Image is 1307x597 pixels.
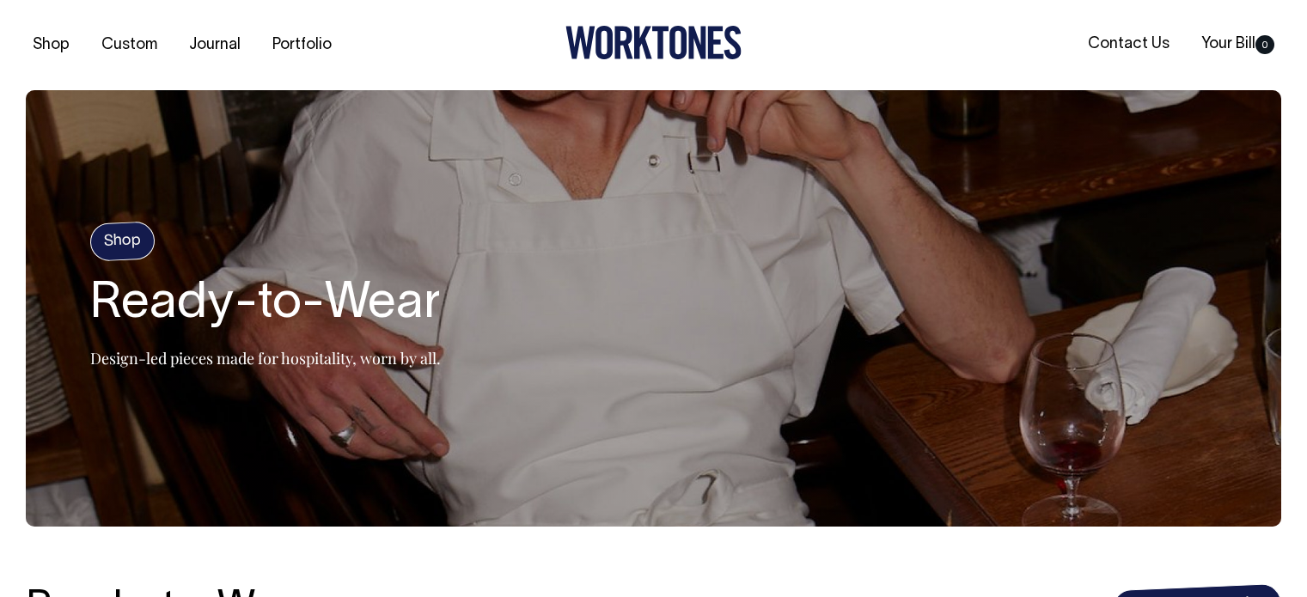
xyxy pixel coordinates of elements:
span: 0 [1255,35,1274,54]
a: Portfolio [266,31,339,59]
a: Custom [95,31,164,59]
a: Shop [26,31,76,59]
a: Contact Us [1081,30,1176,58]
h4: Shop [89,221,156,261]
a: Journal [182,31,247,59]
a: Your Bill0 [1194,30,1281,58]
p: Design-led pieces made for hospitality, worn by all. [90,348,441,369]
h2: Ready-to-Wear [90,277,441,332]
